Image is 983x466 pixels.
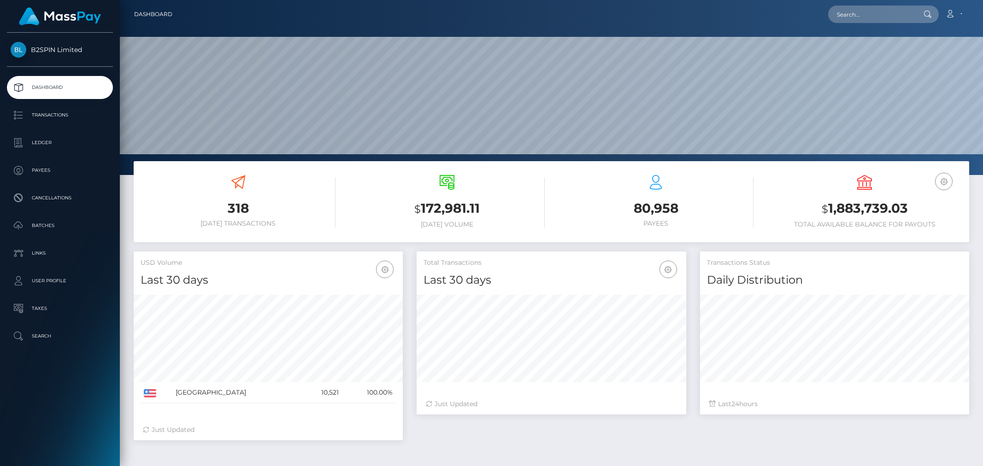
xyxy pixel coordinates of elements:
h5: Transactions Status [707,258,962,268]
a: Cancellations [7,186,113,210]
small: $ [822,203,828,216]
a: Batches [7,214,113,237]
p: Dashboard [11,81,109,94]
h5: Total Transactions [424,258,679,268]
td: 10,521 [301,382,341,403]
h5: USD Volume [141,258,396,268]
h4: Last 30 days [424,272,679,288]
div: Just Updated [143,425,394,435]
p: Cancellations [11,191,109,205]
p: Taxes [11,302,109,315]
h3: 80,958 [559,199,753,217]
span: 24 [731,400,739,408]
a: Dashboard [7,76,113,99]
td: [GEOGRAPHIC_DATA] [172,382,302,403]
p: User Profile [11,274,109,288]
td: 100.00% [342,382,396,403]
small: $ [414,203,421,216]
a: Dashboard [134,5,172,24]
a: Transactions [7,104,113,127]
div: Last hours [709,399,960,409]
a: User Profile [7,269,113,292]
a: Payees [7,159,113,182]
h4: Last 30 days [141,272,396,288]
p: Transactions [11,108,109,122]
img: B2SPIN Limited [11,42,26,58]
p: Search [11,329,109,343]
h6: [DATE] Volume [349,221,544,228]
a: Ledger [7,131,113,154]
img: MassPay Logo [19,7,101,25]
img: US.png [144,389,156,397]
p: Payees [11,163,109,177]
h6: Payees [559,220,753,227]
h3: 1,883,739.03 [767,199,962,218]
h6: [DATE] Transactions [141,220,336,227]
a: Search [7,325,113,348]
h3: 318 [141,199,336,217]
h4: Daily Distribution [707,272,962,288]
span: B2SPIN Limited [7,46,113,54]
h6: Total Available Balance for Payouts [767,221,962,228]
p: Links [11,246,109,260]
h3: 172,981.11 [349,199,544,218]
input: Search... [828,6,915,23]
p: Batches [11,219,109,233]
a: Taxes [7,297,113,320]
p: Ledger [11,136,109,150]
div: Just Updated [426,399,677,409]
a: Links [7,242,113,265]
